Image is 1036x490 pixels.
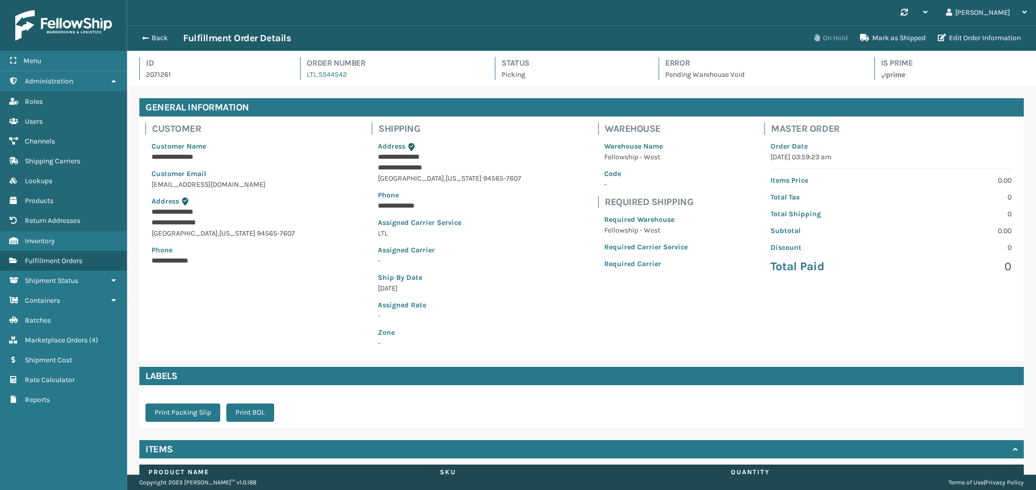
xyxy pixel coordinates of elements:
[25,216,80,225] span: Return Addresses
[604,152,688,162] p: Fellowship - West
[897,225,1012,236] p: 0.00
[771,192,885,203] p: Total Tax
[501,57,640,69] h4: Status
[881,57,1024,69] h4: Is Prime
[949,475,1024,490] div: |
[378,123,527,135] h4: Shipping
[25,256,82,265] span: Fulfillment Orders
[771,141,1012,152] p: Order Date
[152,229,218,238] span: [GEOGRAPHIC_DATA]
[446,174,482,183] span: [US_STATE]
[771,123,1018,135] h4: Master Order
[89,336,98,344] span: ( 4 )
[25,117,43,126] span: Users
[378,272,521,283] p: Ship By Date
[985,479,1024,486] a: Privacy Policy
[152,197,179,206] span: Address
[145,443,173,455] h4: Items
[307,70,347,79] a: LTL.SS44542
[183,32,291,44] h3: Fulfillment Order Details
[897,175,1012,186] p: 0.00
[771,225,885,236] p: Subtotal
[23,56,41,65] span: Menu
[378,255,521,266] p: -
[25,196,53,205] span: Products
[808,28,854,48] button: On Hold
[665,57,855,69] h4: Error
[378,327,521,338] p: Zone
[483,174,521,183] span: 94565-7607
[378,142,405,151] span: Address
[152,141,295,152] p: Customer Name
[136,34,183,43] button: Back
[604,168,688,179] p: Code
[25,137,55,146] span: Channels
[25,336,87,344] span: Marketplace Orders
[378,174,444,183] span: [GEOGRAPHIC_DATA]
[25,157,80,165] span: Shipping Carriers
[25,395,50,404] span: Reports
[219,229,255,238] span: [US_STATE]
[25,376,75,384] span: Rate Calculator
[771,175,885,186] p: Items Price
[665,69,855,80] p: Pending Warehouse Void
[932,28,1027,48] button: Edit Order Information
[149,468,421,477] label: Product Name
[25,296,60,305] span: Containers
[604,214,688,225] p: Required Warehouse
[949,479,984,486] a: Terms of Use
[440,468,713,477] label: SKU
[218,229,219,238] span: ,
[897,242,1012,253] p: 0
[938,34,946,41] i: Edit
[378,300,521,310] p: Assigned Rate
[771,242,885,253] p: Discount
[378,310,521,321] p: -
[378,228,521,239] p: LTL
[307,57,477,69] h4: Order Number
[604,258,688,269] p: Required Carrier
[25,316,51,325] span: Batches
[15,10,112,41] img: logo
[25,97,43,106] span: Roles
[731,468,1003,477] label: Quantity
[152,179,295,190] p: [EMAIL_ADDRESS][DOMAIN_NAME]
[378,327,521,348] span: -
[25,356,72,364] span: Shipment Cost
[378,245,521,255] p: Assigned Carrier
[501,69,640,80] p: Picking
[814,34,820,41] i: On Hold
[152,245,295,255] p: Phone
[604,225,688,236] p: Fellowship - West
[145,403,220,422] button: Print Packing Slip
[139,367,1024,385] h4: Labels
[444,174,446,183] span: ,
[605,123,694,135] h4: Warehouse
[139,98,1024,117] h4: General Information
[771,152,1012,162] p: [DATE] 03:59:23 am
[771,209,885,219] p: Total Shipping
[378,217,521,228] p: Assigned Carrier Service
[226,403,274,422] button: Print BOL
[152,168,295,179] p: Customer Email
[25,276,78,285] span: Shipment Status
[604,141,688,152] p: Warehouse Name
[257,229,295,238] span: 94565-7607
[854,28,932,48] button: Mark as Shipped
[604,179,688,190] p: -
[605,196,694,208] h4: Required Shipping
[25,77,73,85] span: Administration
[25,237,55,245] span: Inventory
[897,209,1012,219] p: 0
[604,242,688,252] p: Required Carrier Service
[378,283,521,294] p: [DATE]
[378,190,521,200] p: Phone
[146,69,282,80] p: 2071261
[771,259,885,274] p: Total Paid
[25,177,52,185] span: Lookups
[897,192,1012,203] p: 0
[139,475,256,490] p: Copyright 2023 [PERSON_NAME]™ v 1.0.188
[860,34,869,41] i: Mark as Shipped
[152,123,301,135] h4: Customer
[146,57,282,69] h4: Id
